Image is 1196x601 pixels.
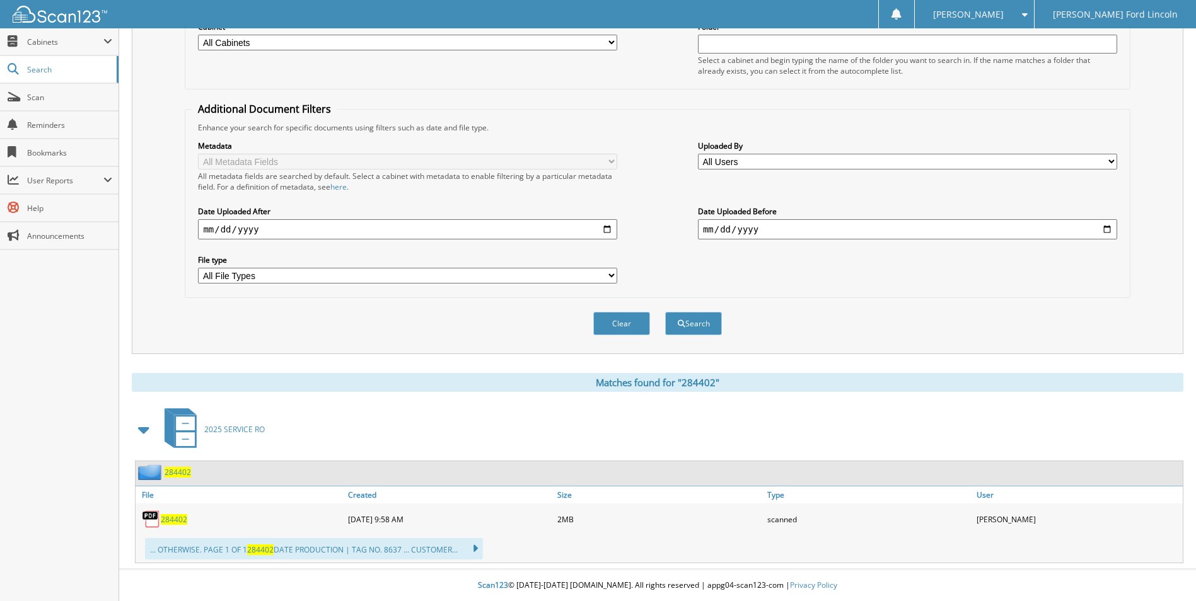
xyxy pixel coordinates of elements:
img: folder2.png [138,464,165,480]
input: end [698,219,1117,239]
img: PDF.png [142,510,161,529]
div: © [DATE]-[DATE] [DOMAIN_NAME]. All rights reserved | appg04-scan123-com | [119,570,1196,601]
a: User [973,486,1183,503]
span: [PERSON_NAME] Ford Lincoln [1053,11,1178,18]
span: Reminders [27,120,112,130]
a: File [136,486,345,503]
label: Date Uploaded Before [698,206,1117,217]
div: ... OTHERWISE. PAGE 1 OF 1 DATE PRODUCTION | TAG NO. 8637 ... CUSTOMER... [145,538,483,559]
div: [PERSON_NAME] [973,507,1183,532]
label: File type [198,255,617,265]
span: Announcements [27,231,112,241]
label: Date Uploaded After [198,206,617,217]
div: All metadata fields are searched by default. Select a cabinet with metadata to enable filtering b... [198,171,617,192]
span: User Reports [27,175,103,186]
a: 284402 [165,467,191,478]
a: 2025 SERVICE RO [157,404,265,454]
div: scanned [764,507,973,532]
div: [DATE] 9:58 AM [345,507,554,532]
button: Search [665,312,722,335]
span: Bookmarks [27,147,112,158]
button: Clear [593,312,650,335]
input: start [198,219,617,239]
iframe: Chat Widget [1133,541,1196,601]
span: Help [27,203,112,214]
span: 284402 [247,544,274,555]
div: 2MB [554,507,763,532]
span: Scan [27,92,112,103]
span: Search [27,64,110,75]
a: here [330,181,347,192]
a: Size [554,486,763,503]
span: 2025 SERVICE RO [204,424,265,435]
legend: Additional Document Filters [192,102,337,116]
div: Enhance your search for specific documents using filters such as date and file type. [192,122,1123,133]
label: Uploaded By [698,140,1117,151]
span: Scan123 [478,580,508,590]
a: Created [345,486,554,503]
div: Matches found for "284402" [132,373,1183,392]
label: Metadata [198,140,617,151]
a: Privacy Policy [790,580,837,590]
a: 284402 [161,514,187,525]
span: Cabinets [27,37,103,47]
div: Select a cabinet and begin typing the name of the folder you want to search in. If the name match... [698,55,1117,76]
span: [PERSON_NAME] [933,11,1004,18]
img: scan123-logo-white.svg [13,6,107,23]
a: Type [764,486,973,503]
